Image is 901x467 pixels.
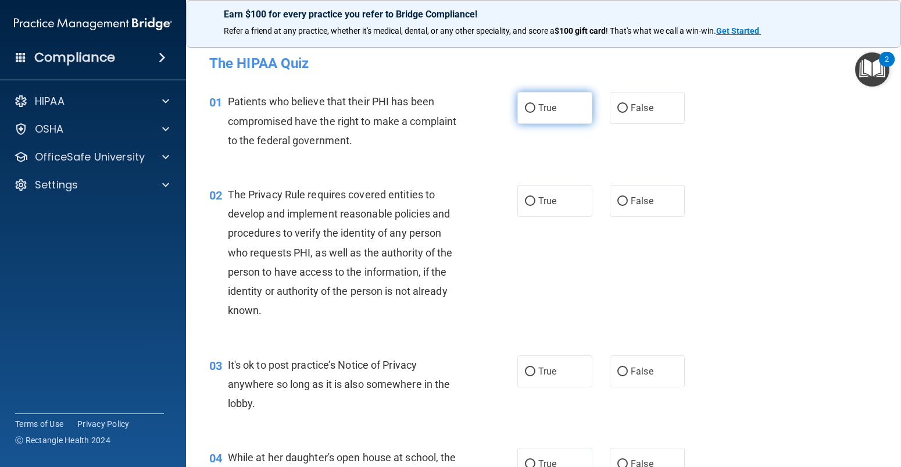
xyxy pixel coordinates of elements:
[617,104,628,113] input: False
[525,197,535,206] input: True
[885,59,889,74] div: 2
[14,12,172,35] img: PMB logo
[228,359,450,409] span: It's ok to post practice’s Notice of Privacy anywhere so long as it is also somewhere in the lobby.
[631,366,653,377] span: False
[34,49,115,66] h4: Compliance
[538,102,556,113] span: True
[716,26,761,35] a: Get Started
[716,26,759,35] strong: Get Started
[525,368,535,376] input: True
[77,418,130,430] a: Privacy Policy
[209,359,222,373] span: 03
[35,94,65,108] p: HIPAA
[538,366,556,377] span: True
[14,150,169,164] a: OfficeSafe University
[606,26,716,35] span: ! That's what we call a win-win.
[35,122,64,136] p: OSHA
[525,104,535,113] input: True
[14,122,169,136] a: OSHA
[14,178,169,192] a: Settings
[228,95,457,146] span: Patients who believe that their PHI has been compromised have the right to make a complaint to th...
[209,451,222,465] span: 04
[209,56,878,71] h4: The HIPAA Quiz
[35,178,78,192] p: Settings
[538,195,556,206] span: True
[224,9,863,20] p: Earn $100 for every practice you refer to Bridge Compliance!
[14,94,169,108] a: HIPAA
[15,418,63,430] a: Terms of Use
[617,368,628,376] input: False
[631,102,653,113] span: False
[15,434,110,446] span: Ⓒ Rectangle Health 2024
[209,95,222,109] span: 01
[228,188,453,316] span: The Privacy Rule requires covered entities to develop and implement reasonable policies and proce...
[209,188,222,202] span: 02
[631,195,653,206] span: False
[555,26,606,35] strong: $100 gift card
[224,26,555,35] span: Refer a friend at any practice, whether it's medical, dental, or any other speciality, and score a
[35,150,145,164] p: OfficeSafe University
[617,197,628,206] input: False
[855,52,889,87] button: Open Resource Center, 2 new notifications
